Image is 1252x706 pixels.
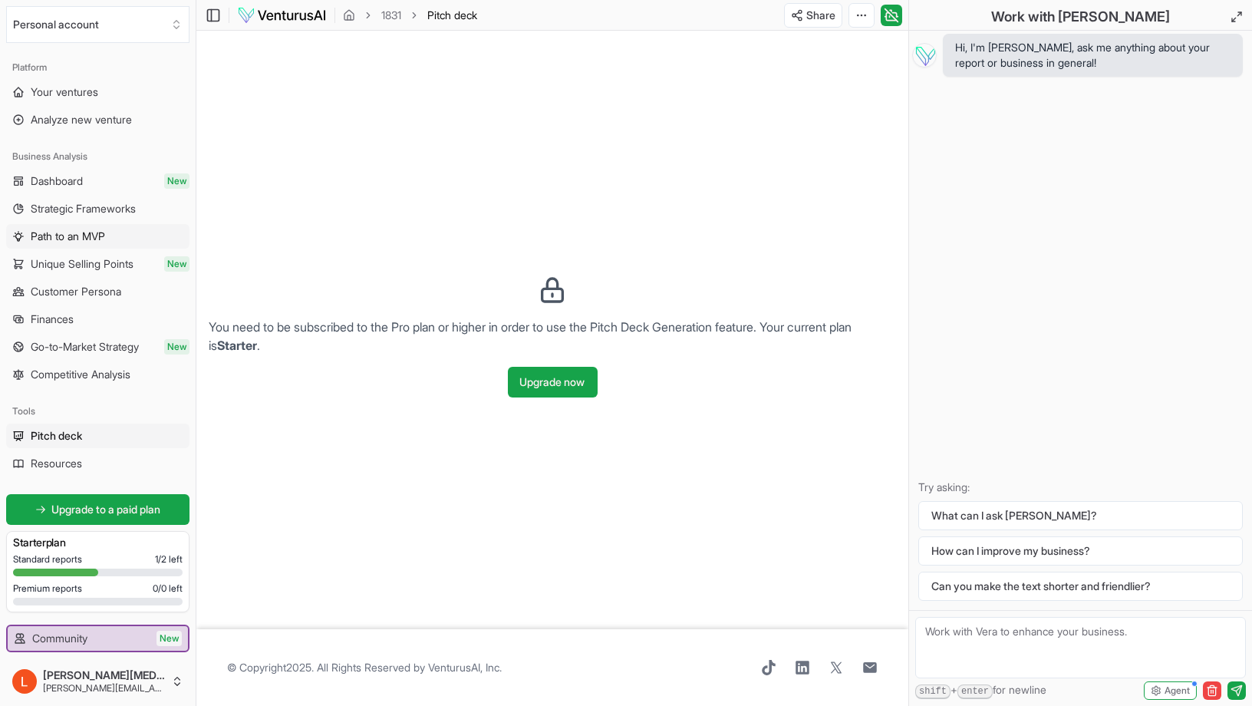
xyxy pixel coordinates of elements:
[918,536,1243,566] button: How can I improve my business?
[52,502,161,517] span: Upgrade to a paid plan
[31,201,136,216] span: Strategic Frameworks
[209,319,852,353] span: You need to be subscribed to the Pro plan or higher in order to use the Pitch Deck Generation fea...
[156,631,182,646] span: New
[153,582,183,595] span: 0 / 0 left
[1144,681,1197,700] button: Agent
[8,626,188,651] a: CommunityNew
[155,553,183,566] span: 1 / 2 left
[915,682,1046,699] span: + for newline
[31,229,105,244] span: Path to an MVP
[6,224,189,249] a: Path to an MVP
[31,456,82,471] span: Resources
[806,8,835,23] span: Share
[31,284,121,299] span: Customer Persona
[6,335,189,359] a: Go-to-Market StrategyNew
[784,3,842,28] button: Share
[428,661,499,674] a: VenturusAI, Inc
[31,367,130,382] span: Competitive Analysis
[6,6,189,43] button: Select an organization
[918,572,1243,601] button: Can you make the text shorter and friendlier?
[164,256,189,272] span: New
[31,84,98,100] span: Your ventures
[912,43,937,68] img: Vera
[6,252,189,276] a: Unique Selling PointsNew
[991,6,1170,28] h2: Work with [PERSON_NAME]
[918,480,1243,495] p: Try asking:
[6,107,189,132] a: Analyze new venture
[164,173,189,189] span: New
[13,582,82,595] span: Premium reports
[343,8,477,23] nav: breadcrumb
[13,553,82,566] span: Standard reports
[6,424,189,448] a: Pitch deck
[6,663,189,700] button: [PERSON_NAME][MEDICAL_DATA][PERSON_NAME][EMAIL_ADDRESS][PERSON_NAME][DOMAIN_NAME]
[6,196,189,221] a: Strategic Frameworks
[508,367,598,398] button: Upgrade now
[237,6,327,25] img: logo
[31,256,133,272] span: Unique Selling Points
[6,494,189,525] a: Upgrade to a paid plan
[6,169,189,193] a: DashboardNew
[915,685,951,699] kbd: shift
[31,339,139,355] span: Go-to-Market Strategy
[227,660,502,675] span: © Copyright 2025 . All Rights Reserved by .
[955,40,1231,71] span: Hi, I'm [PERSON_NAME], ask me anything about your report or business in general!
[31,428,82,444] span: Pitch deck
[6,80,189,104] a: Your ventures
[217,338,257,353] span: Starter
[427,8,477,23] span: Pitch deck
[6,451,189,476] a: Resources
[43,682,165,694] span: [PERSON_NAME][EMAIL_ADDRESS][PERSON_NAME][DOMAIN_NAME]
[32,631,87,646] span: Community
[6,362,189,387] a: Competitive Analysis
[31,173,83,189] span: Dashboard
[508,361,598,398] a: Upgrade now
[6,55,189,80] div: Platform
[43,668,165,682] span: [PERSON_NAME][MEDICAL_DATA]
[164,339,189,355] span: New
[31,112,132,127] span: Analyze new venture
[6,399,189,424] div: Tools
[6,144,189,169] div: Business Analysis
[957,685,993,699] kbd: enter
[6,655,189,680] a: Example ventures
[6,279,189,304] a: Customer Persona
[381,8,401,23] a: 1831
[12,669,37,694] img: ACg8ocJd58Z4eIhYUHj8JCixWqCeJgxA4O_mJvoc_7T_doe5wrGaBQ=s96-c
[13,535,183,550] h3: Starter plan
[918,501,1243,530] button: What can I ask [PERSON_NAME]?
[6,307,189,332] a: Finances
[31,312,74,327] span: Finances
[1165,685,1190,697] span: Agent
